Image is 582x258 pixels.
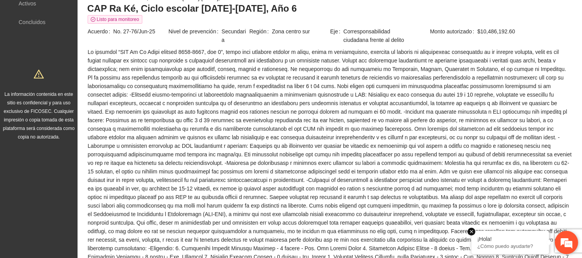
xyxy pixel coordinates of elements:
[344,27,410,44] span: Corresponsabilidad ciudadana frente al delito
[477,236,543,242] div: ¡Hola!
[4,174,148,201] textarea: Escriba su mensaje y pulse “Intro”
[113,27,168,36] span: No. 27-76/Jun-25
[430,27,477,36] span: Monto autorizado
[88,15,142,24] span: Listo para monitoreo
[34,69,44,79] span: warning
[330,27,344,44] span: Eje
[477,27,572,36] span: $10,486,192.60
[221,27,249,44] span: Secundaria
[40,40,130,50] div: Chatee con nosotros ahora
[127,4,146,23] div: Minimizar ventana de chat en vivo
[272,27,329,36] span: Zona centro sur
[19,0,36,7] a: Activos
[249,27,272,36] span: Región
[3,92,75,140] span: La información contenida en este sitio es confidencial y para uso exclusivo de FICOSEC. Cualquier...
[87,2,572,15] h3: CAP Ra Ké, Ciclo escolar [DATE]-[DATE], Año 6
[169,27,222,44] span: Nivel de prevención
[477,243,543,249] p: ¿Cómo puedo ayudarte?
[45,85,107,163] span: Estamos en línea.
[88,27,113,36] span: Acuerdo
[19,19,45,25] a: Concluidos
[91,17,95,22] span: check-circle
